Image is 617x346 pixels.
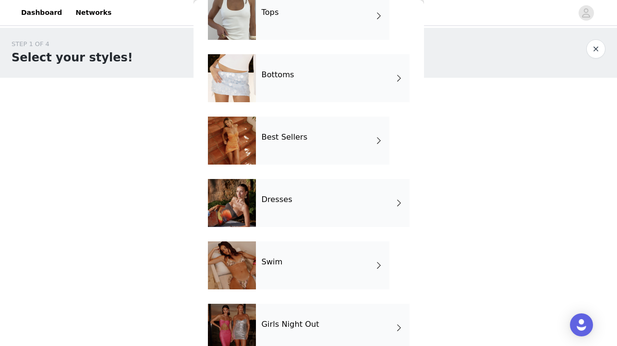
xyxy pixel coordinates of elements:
h4: Bottoms [262,71,294,79]
div: STEP 1 OF 4 [12,39,133,49]
a: Dashboard [15,2,68,24]
h4: Best Sellers [262,133,308,142]
h4: Tops [262,8,279,17]
a: Networks [70,2,117,24]
h4: Swim [262,258,283,266]
h4: Girls Night Out [262,320,319,329]
div: avatar [581,5,591,21]
h4: Dresses [262,195,292,204]
h1: Select your styles! [12,49,133,66]
div: Open Intercom Messenger [570,313,593,336]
